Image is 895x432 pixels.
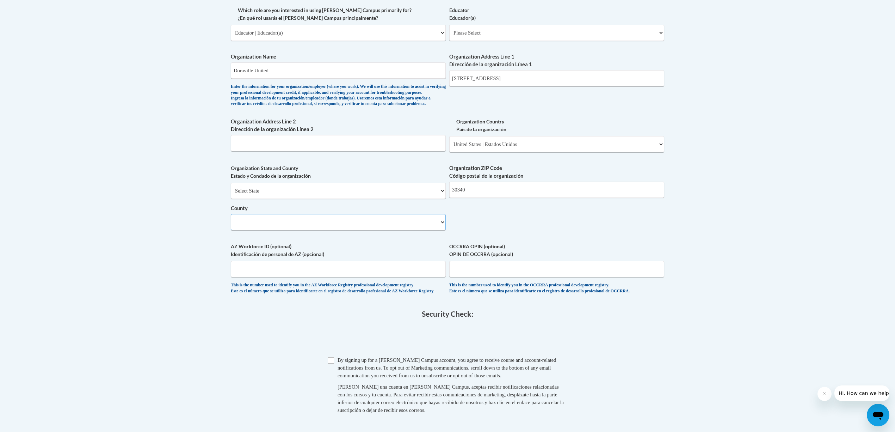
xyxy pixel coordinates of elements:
label: Organization ZIP Code Código postal de la organización [449,164,664,180]
label: Organization State and County Estado y Condado de la organización [231,164,446,180]
input: Metadata input [231,62,446,79]
span: By signing up for a [PERSON_NAME] Campus account, you agree to receive course and account-related... [338,357,556,378]
iframe: Close message [817,387,832,401]
span: [PERSON_NAME] una cuenta en [PERSON_NAME] Campus, aceptas recibir notificaciones relacionadas con... [338,384,564,413]
label: Organization Address Line 2 Dirección de la organización Línea 2 [231,118,446,133]
iframe: Button to launch messaging window [867,404,889,426]
input: Metadata input [231,135,446,151]
label: AZ Workforce ID (optional) Identificación de personal de AZ (opcional) [231,243,446,258]
label: Which role are you interested in using [PERSON_NAME] Campus primarily for? ¿En qué rol usarás el ... [231,6,446,22]
span: Security Check: [422,309,474,318]
iframe: Message from company [834,385,889,401]
div: Enter the information for your organization/employer (where you work). We will use this informati... [231,84,446,107]
span: Hi. How can we help? [4,5,57,11]
label: Organization Address Line 1 Dirección de la organización Línea 1 [449,53,664,68]
iframe: reCAPTCHA [394,325,501,353]
label: Organization Country País de la organización [449,118,664,133]
input: Metadata input [449,182,664,198]
label: OCCRRA OPIN (optional) OPIN DE OCCRRA (opcional) [449,243,664,258]
label: Organization Name [231,53,446,61]
div: This is the number used to identify you in the AZ Workforce Registry professional development reg... [231,282,446,294]
div: This is the number used to identify you in the OCCRRA professional development registry. Este es ... [449,282,664,294]
label: Educator Educador(a) [449,6,664,22]
input: Metadata input [449,70,664,86]
label: County [231,205,446,212]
